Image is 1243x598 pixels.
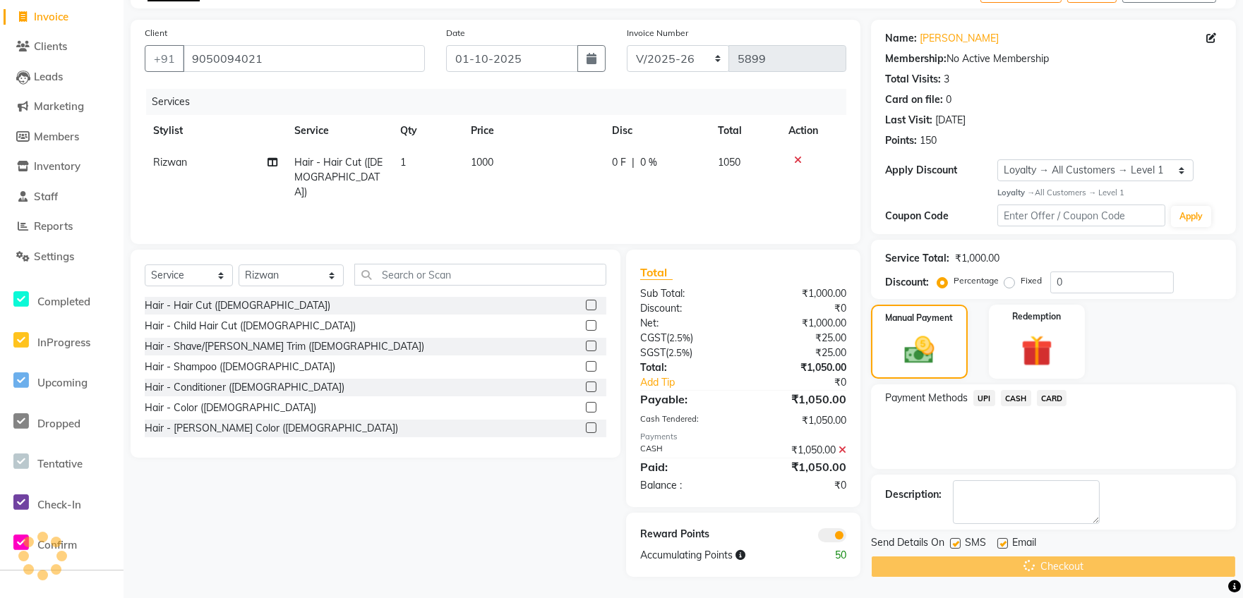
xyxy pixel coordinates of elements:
[743,346,857,360] div: ₹25.00
[4,219,120,235] a: Reports
[145,298,330,313] div: Hair - Hair Cut ([DEMOGRAPHIC_DATA])
[630,360,743,375] div: Total:
[1012,535,1036,553] span: Email
[145,339,424,354] div: Hair - Shave/[PERSON_NAME] Trim ([DEMOGRAPHIC_DATA])
[145,45,184,72] button: +91
[630,301,743,316] div: Discount:
[145,319,356,334] div: Hair - Child Hair Cut ([DEMOGRAPHIC_DATA])
[145,115,286,147] th: Stylist
[885,251,949,266] div: Service Total:
[37,376,88,389] span: Upcoming
[34,250,74,263] span: Settings
[4,159,120,175] a: Inventory
[885,113,932,128] div: Last Visit:
[954,274,999,287] label: Percentage
[718,156,740,169] span: 1050
[640,346,666,359] span: SGST
[146,89,857,115] div: Services
[1037,390,1067,406] span: CARD
[354,264,607,286] input: Search or Scan
[885,133,917,148] div: Points:
[669,332,690,343] span: 2.5%
[640,155,657,170] span: 0 %
[743,391,857,408] div: ₹1,050.00
[37,457,83,470] span: Tentative
[612,155,626,170] span: 0 F
[4,129,120,145] a: Members
[743,316,857,331] div: ₹1,000.00
[34,70,63,83] span: Leads
[630,316,743,331] div: Net:
[4,249,120,265] a: Settings
[34,159,80,173] span: Inventory
[37,295,90,308] span: Completed
[34,10,68,23] span: Invoice
[743,443,857,458] div: ₹1,050.00
[4,189,120,205] a: Staff
[1011,331,1063,370] img: _gift.svg
[145,27,167,39] label: Client
[743,458,857,475] div: ₹1,050.00
[4,39,120,55] a: Clients
[885,31,917,46] div: Name:
[743,478,857,493] div: ₹0
[1013,310,1062,323] label: Redemption
[997,205,1165,226] input: Enter Offer / Coupon Code
[630,286,743,301] div: Sub Total:
[640,265,673,280] span: Total
[885,275,929,290] div: Discount:
[145,421,398,436] div: Hair - [PERSON_NAME] Color ([DEMOGRAPHIC_DATA])
[997,188,1035,197] strong: Loyalty →
[885,312,953,324] label: Manual Payment
[743,301,857,316] div: ₹0
[885,391,968,405] span: Payment Methods
[885,163,997,178] div: Apply Discount
[885,51,947,66] div: Membership:
[4,9,120,25] a: Invoice
[145,360,335,374] div: Hair - Shampoo ([DEMOGRAPHIC_DATA])
[471,156,493,169] span: 1000
[630,458,743,475] div: Paid:
[145,401,316,415] div: Hair - Color ([DEMOGRAPHIC_DATA])
[895,333,944,367] img: _cash.svg
[944,72,949,87] div: 3
[997,187,1222,199] div: All Customers → Level 1
[462,115,604,147] th: Price
[885,92,943,107] div: Card on file:
[37,498,81,511] span: Check-In
[885,487,942,502] div: Description:
[743,331,857,346] div: ₹25.00
[630,527,743,542] div: Reward Points
[630,391,743,408] div: Payable:
[145,380,344,395] div: Hair - Conditioner ([DEMOGRAPHIC_DATA])
[1171,206,1211,227] button: Apply
[294,156,383,198] span: Hair - Hair Cut ([DEMOGRAPHIC_DATA])
[630,375,762,390] a: Add Tip
[37,417,80,430] span: Dropped
[286,115,392,147] th: Service
[1001,390,1031,406] span: CASH
[630,478,743,493] div: Balance :
[34,39,67,53] span: Clients
[743,286,857,301] div: ₹1,000.00
[4,69,120,85] a: Leads
[935,113,966,128] div: [DATE]
[604,115,709,147] th: Disc
[668,347,690,358] span: 2.5%
[955,251,999,266] div: ₹1,000.00
[392,115,462,147] th: Qty
[920,133,937,148] div: 150
[153,156,187,169] span: Rizwan
[632,155,635,170] span: |
[34,99,84,113] span: Marketing
[743,360,857,375] div: ₹1,050.00
[885,51,1222,66] div: No Active Membership
[920,31,999,46] a: [PERSON_NAME]
[871,535,944,553] span: Send Details On
[1021,274,1042,287] label: Fixed
[400,156,406,169] span: 1
[630,443,743,458] div: CASH
[630,548,800,563] div: Accumulating Points
[183,45,425,72] input: Search by Name/Mobile/Email/Code
[627,27,688,39] label: Invoice Number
